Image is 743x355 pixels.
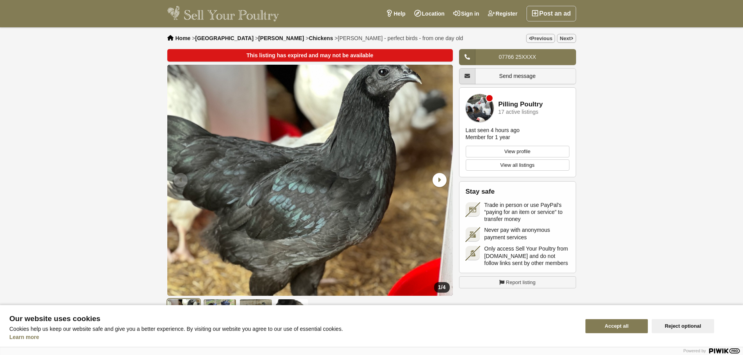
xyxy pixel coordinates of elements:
[306,35,333,41] li: >
[557,34,576,43] a: Next
[486,95,493,101] div: Member is offline
[255,35,304,41] li: >
[192,35,254,41] li: >
[484,226,569,240] span: Never pay with anonymous payment services
[526,34,555,43] a: Previous
[466,146,569,157] a: View profile
[309,35,333,41] a: Chickens
[195,35,254,41] a: [GEOGRAPHIC_DATA]
[381,6,410,21] a: Help
[258,35,304,41] a: [PERSON_NAME]
[499,73,536,79] span: Send message
[167,6,279,21] img: Sell Your Poultry
[506,279,536,286] span: Report listing
[459,49,576,65] a: 07766 25XXXX
[466,188,569,196] h2: Stay safe
[449,6,484,21] a: Sign in
[239,299,273,327] img: Ayam Cemani - perfect birds - from one day old - 3
[484,201,569,223] span: Trade in person or use PayPal's “paying for an item or service” to transfer money
[203,299,236,327] img: Ayam Cemani - perfect birds - from one day old - 2
[498,109,539,115] div: 17 active listings
[171,170,192,190] div: Previous slide
[466,127,520,134] div: Last seen 4 hours ago
[335,35,463,41] li: >
[438,284,441,290] span: 1
[443,284,446,290] span: 4
[484,245,569,267] span: Only access Sell Your Poultry from [DOMAIN_NAME] and do not follow links sent by other members
[167,65,453,296] li: 1 / 4
[176,35,191,41] a: Home
[9,326,576,332] p: Cookies help us keep our website safe and give you a better experience. By visiting our website y...
[466,134,510,141] div: Member for 1 year
[9,315,576,323] span: Our website uses cookies
[167,299,200,327] img: Ayam Cemani - perfect birds - from one day old - 1
[429,170,449,190] div: Next slide
[484,6,522,21] a: Register
[275,299,309,327] img: Ayam Cemani - perfect birds - from one day old - 4
[527,6,576,21] a: Post an ad
[9,334,39,340] a: Learn more
[498,101,543,108] a: Pilling Poultry
[459,68,576,84] a: Send message
[167,65,453,296] img: Ayam Cemani - perfect birds - from one day old - 1/4
[338,35,463,41] span: [PERSON_NAME] - perfect birds - from one day old
[652,319,714,333] button: Reject optional
[683,348,706,353] span: Powered by
[167,49,453,62] div: This listing has expired and may not be available
[466,94,494,122] img: Pilling Poultry
[499,54,536,60] span: 07766 25XXXX
[459,276,576,289] a: Report listing
[434,282,449,293] div: /
[585,319,648,333] button: Accept all
[410,6,449,21] a: Location
[466,159,569,171] a: View all listings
